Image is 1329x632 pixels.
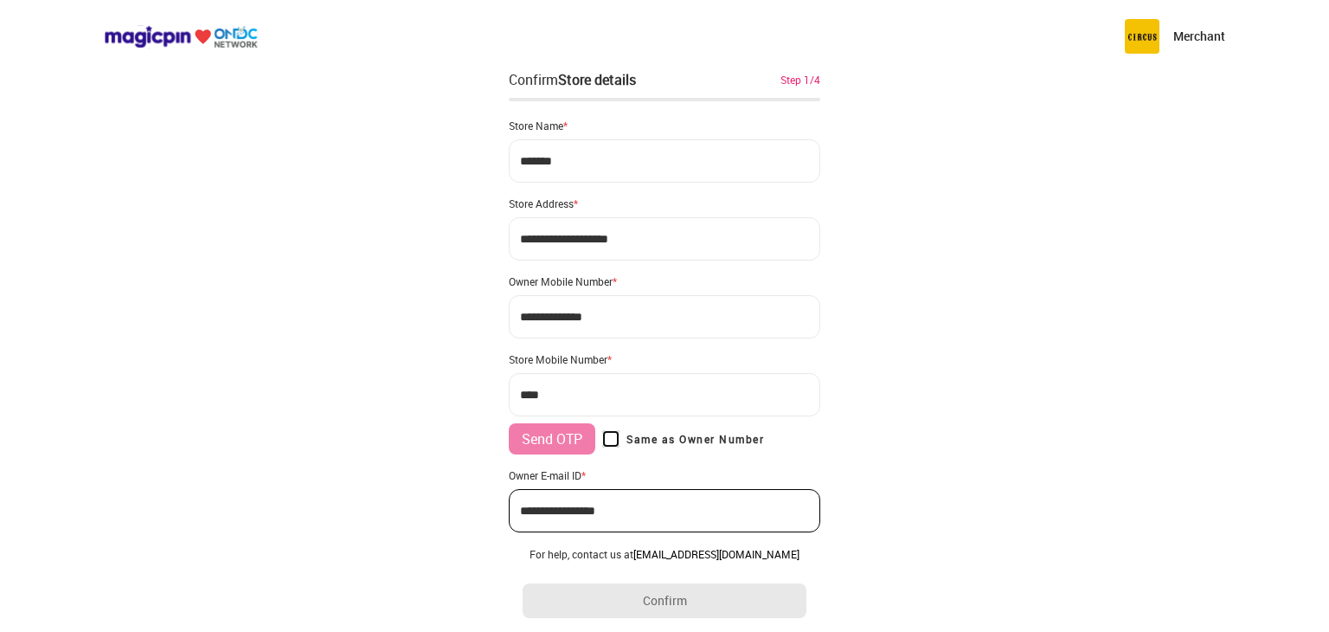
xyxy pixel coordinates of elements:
[558,70,636,89] div: Store details
[104,25,258,48] img: ondc-logo-new-small.8a59708e.svg
[780,72,820,87] div: Step 1/4
[509,468,820,482] div: Owner E-mail ID
[523,584,806,618] button: Confirm
[1125,19,1159,54] img: circus.b677b59b.png
[602,430,764,448] label: Same as Owner Number
[1173,28,1225,45] p: Merchant
[509,352,820,366] div: Store Mobile Number
[633,547,799,561] a: [EMAIL_ADDRESS][DOMAIN_NAME]
[602,430,620,448] input: Same as Owner Number
[509,197,820,210] div: Store Address
[509,119,820,132] div: Store Name
[509,69,636,90] div: Confirm
[523,547,806,561] div: For help, contact us at
[509,423,595,455] button: Send OTP
[509,274,820,288] div: Owner Mobile Number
